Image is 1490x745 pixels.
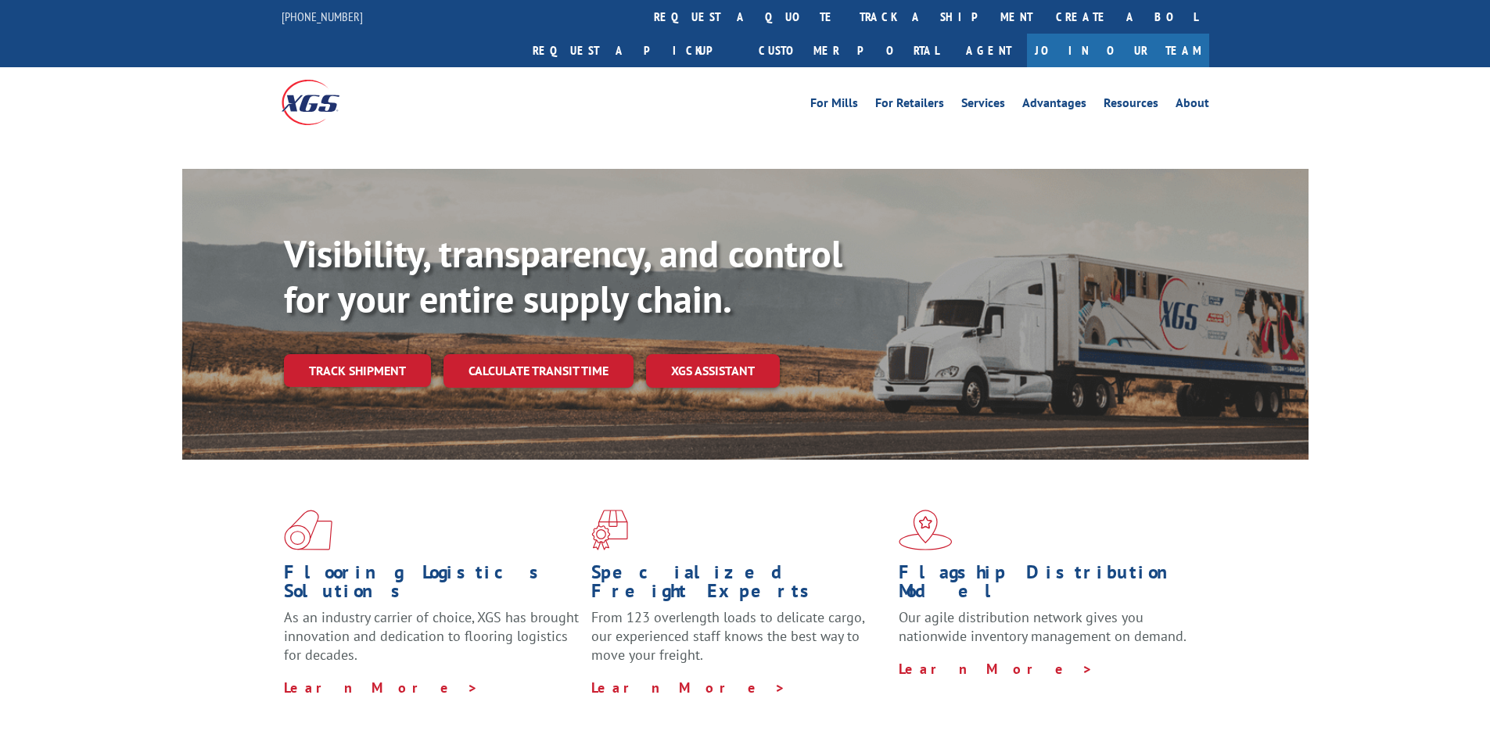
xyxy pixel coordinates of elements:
img: xgs-icon-flagship-distribution-model-red [899,510,953,550]
h1: Specialized Freight Experts [591,563,887,608]
a: About [1176,97,1209,114]
a: Learn More > [284,679,479,697]
h1: Flooring Logistics Solutions [284,563,580,608]
img: xgs-icon-total-supply-chain-intelligence-red [284,510,332,550]
a: Resources [1104,97,1158,114]
a: For Retailers [875,97,944,114]
h1: Flagship Distribution Model [899,563,1194,608]
a: Calculate transit time [443,354,634,388]
a: Advantages [1022,97,1086,114]
a: Agent [950,34,1027,67]
p: From 123 overlength loads to delicate cargo, our experienced staff knows the best way to move you... [591,608,887,678]
a: Join Our Team [1027,34,1209,67]
b: Visibility, transparency, and control for your entire supply chain. [284,229,842,323]
a: Learn More > [591,679,786,697]
a: [PHONE_NUMBER] [282,9,363,24]
a: XGS ASSISTANT [646,354,780,388]
a: Request a pickup [521,34,747,67]
a: Learn More > [899,660,1093,678]
img: xgs-icon-focused-on-flooring-red [591,510,628,550]
a: Customer Portal [747,34,950,67]
a: For Mills [810,97,858,114]
span: As an industry carrier of choice, XGS has brought innovation and dedication to flooring logistics... [284,608,579,664]
span: Our agile distribution network gives you nationwide inventory management on demand. [899,608,1187,645]
a: Track shipment [284,354,431,387]
a: Services [961,97,1005,114]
